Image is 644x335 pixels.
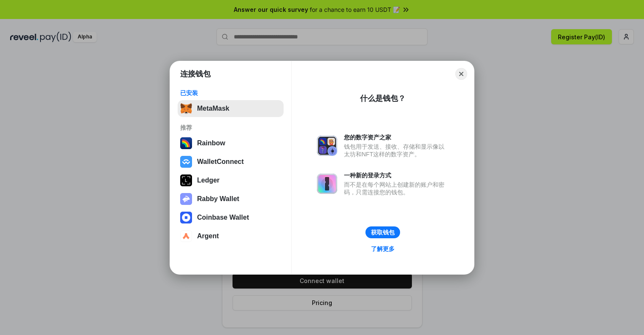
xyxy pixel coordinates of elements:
div: WalletConnect [197,158,244,166]
div: 钱包用于发送、接收、存储和显示像以太坊和NFT这样的数字资产。 [344,143,449,158]
img: svg+xml,%3Csvg%20xmlns%3D%22http%3A%2F%2Fwww.w3.org%2F2000%2Fsvg%22%20fill%3D%22none%22%20viewBox... [317,136,337,156]
div: Coinbase Wallet [197,214,249,221]
button: Rainbow [178,135,284,152]
img: svg+xml,%3Csvg%20xmlns%3D%22http%3A%2F%2Fwww.w3.org%2F2000%2Fsvg%22%20fill%3D%22none%22%20viewBox... [317,174,337,194]
h1: 连接钱包 [180,69,211,79]
img: svg+xml,%3Csvg%20xmlns%3D%22http%3A%2F%2Fwww.w3.org%2F2000%2Fsvg%22%20width%3D%2228%22%20height%3... [180,174,192,186]
div: Rabby Wallet [197,195,239,203]
button: Close [455,68,467,80]
div: Rainbow [197,139,225,147]
button: Argent [178,228,284,245]
button: MetaMask [178,100,284,117]
a: 了解更多 [366,243,400,254]
button: Rabby Wallet [178,191,284,207]
button: 获取钱包 [365,226,400,238]
img: svg+xml,%3Csvg%20width%3D%2228%22%20height%3D%2228%22%20viewBox%3D%220%200%2028%2028%22%20fill%3D... [180,156,192,168]
img: svg+xml,%3Csvg%20width%3D%2228%22%20height%3D%2228%22%20viewBox%3D%220%200%2028%2028%22%20fill%3D... [180,230,192,242]
img: svg+xml,%3Csvg%20fill%3D%22none%22%20height%3D%2233%22%20viewBox%3D%220%200%2035%2033%22%20width%... [180,103,192,114]
button: Ledger [178,172,284,189]
div: 您的数字资产之家 [344,133,449,141]
div: 什么是钱包？ [360,93,406,103]
div: 了解更多 [371,245,395,253]
img: svg+xml,%3Csvg%20xmlns%3D%22http%3A%2F%2Fwww.w3.org%2F2000%2Fsvg%22%20fill%3D%22none%22%20viewBox... [180,193,192,205]
div: 推荐 [180,124,281,131]
img: svg+xml,%3Csvg%20width%3D%22120%22%20height%3D%22120%22%20viewBox%3D%220%200%20120%20120%22%20fil... [180,137,192,149]
div: Ledger [197,177,219,184]
img: svg+xml,%3Csvg%20width%3D%2228%22%20height%3D%2228%22%20viewBox%3D%220%200%2028%2028%22%20fill%3D... [180,212,192,223]
div: MetaMask [197,105,229,112]
div: 已安装 [180,89,281,97]
div: 获取钱包 [371,229,395,236]
div: 一种新的登录方式 [344,172,449,179]
div: Argent [197,232,219,240]
button: WalletConnect [178,153,284,170]
div: 而不是在每个网站上创建新的账户和密码，只需连接您的钱包。 [344,181,449,196]
button: Coinbase Wallet [178,209,284,226]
